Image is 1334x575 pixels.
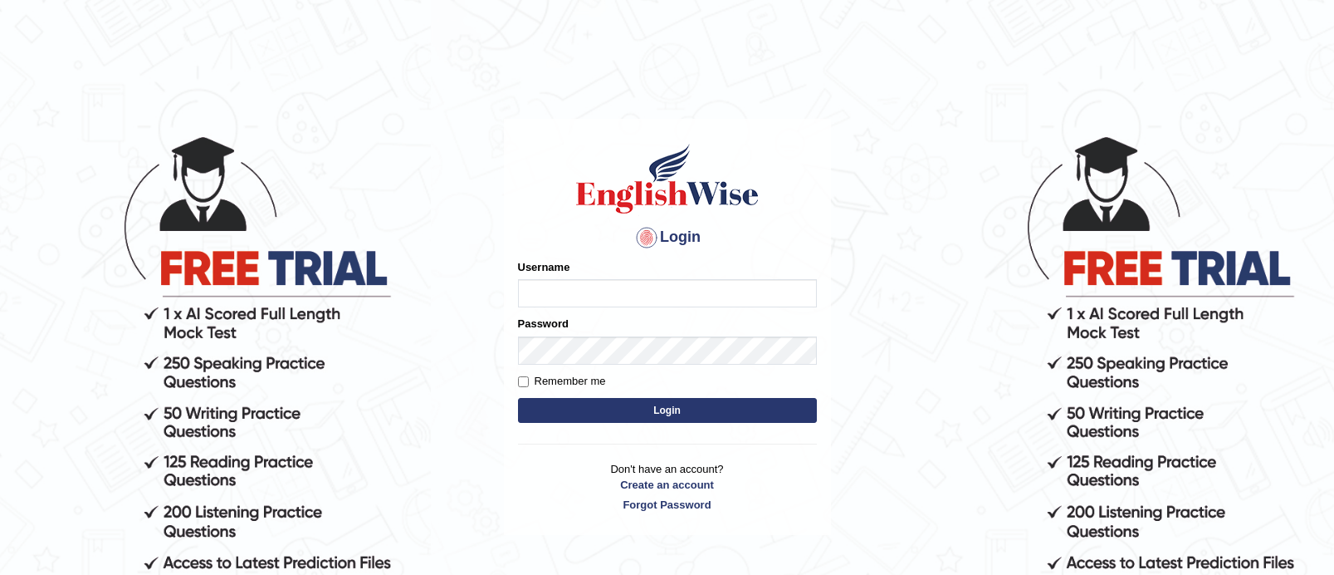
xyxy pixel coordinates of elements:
[518,224,817,251] h4: Login
[518,259,570,275] label: Username
[518,477,817,493] a: Create an account
[518,398,817,423] button: Login
[518,316,569,332] label: Password
[518,376,529,387] input: Remember me
[573,141,762,216] img: Logo of English Wise sign in for intelligent practice with AI
[518,497,817,513] a: Forgot Password
[518,461,817,513] p: Don't have an account?
[518,373,606,390] label: Remember me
